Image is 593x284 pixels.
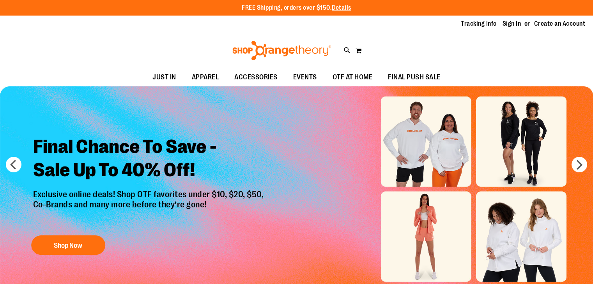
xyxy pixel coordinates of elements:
span: APPAREL [192,68,219,86]
span: JUST IN [152,68,176,86]
a: APPAREL [184,68,227,86]
a: Tracking Info [461,19,497,28]
a: Create an Account [534,19,586,28]
a: FINAL PUSH SALE [380,68,448,86]
button: next [572,157,587,172]
a: EVENTS [285,68,325,86]
button: prev [6,157,21,172]
h2: Final Chance To Save - Sale Up To 40% Off! [27,129,272,189]
span: ACCESSORIES [234,68,278,86]
span: FINAL PUSH SALE [388,68,441,86]
a: Details [332,4,351,11]
p: Exclusive online deals! Shop OTF favorites under $10, $20, $50, Co-Brands and many more before th... [27,189,272,228]
a: JUST IN [145,68,184,86]
a: Sign In [503,19,521,28]
a: OTF AT HOME [325,68,381,86]
img: Shop Orangetheory [231,41,332,60]
p: FREE Shipping, orders over $150. [242,4,351,12]
span: EVENTS [293,68,317,86]
a: ACCESSORIES [227,68,285,86]
span: OTF AT HOME [333,68,373,86]
button: Shop Now [31,235,105,255]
